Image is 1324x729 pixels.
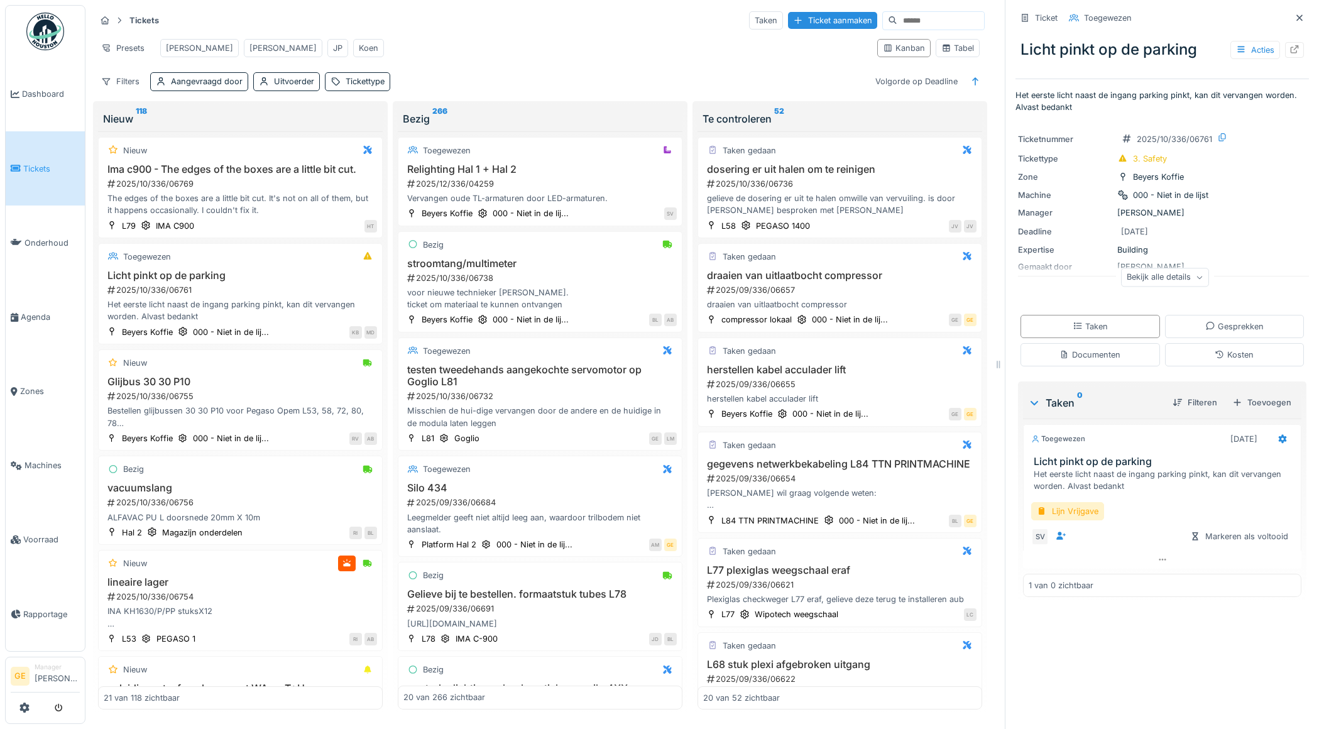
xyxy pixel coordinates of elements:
[422,432,434,444] div: L81
[6,577,85,651] a: Rapportage
[1015,33,1309,66] div: Licht pinkt op de parking
[22,88,80,100] span: Dashboard
[11,662,80,693] a: GE Manager[PERSON_NAME]
[756,220,810,232] div: PEGASO 1400
[406,390,677,402] div: 2025/10/336/06732
[104,576,377,588] h3: lineaire lager
[703,111,977,126] div: Te controleren
[1018,244,1112,256] div: Expertise
[706,284,977,296] div: 2025/09/336/06657
[193,326,269,338] div: 000 - Niet in de lij...
[359,42,378,54] div: Koen
[1034,456,1296,468] h3: Licht pinkt op de parking
[403,258,677,270] h3: stroomtang/multimeter
[706,378,977,390] div: 2025/09/336/06655
[403,111,677,126] div: Bezig
[941,42,974,54] div: Tabel
[123,251,171,263] div: Toegewezen
[423,569,444,581] div: Bezig
[1073,321,1108,332] div: Taken
[432,111,447,126] sup: 266
[456,633,498,645] div: IMA C-900
[774,111,784,126] sup: 52
[964,608,977,621] div: LC
[839,515,915,527] div: 000 - Niet in de lij...
[346,75,385,87] div: Tickettype
[122,633,136,645] div: L53
[422,539,476,551] div: Platform Hal 2
[964,515,977,527] div: GE
[11,667,30,686] li: GE
[1018,189,1112,201] div: Machine
[721,515,819,527] div: L84 TTN PRINTMACHINE
[104,605,377,629] div: INA KH1630/P/PP stuksX12 modula leeg, bijbestellen onder 8 stuks
[124,14,164,26] strong: Tickets
[1185,528,1293,545] div: Markeren als voltooid
[792,408,868,420] div: 000 - Niet in de lij...
[664,539,677,551] div: GE
[122,220,136,232] div: L79
[1137,133,1212,145] div: 2025/10/336/06761
[403,618,677,630] div: [URL][DOMAIN_NAME]
[1205,321,1264,332] div: Gesprekken
[136,111,147,126] sup: 118
[883,42,925,54] div: Kanban
[423,664,444,676] div: Bezig
[349,326,362,339] div: KB
[406,496,677,508] div: 2025/09/336/06684
[703,192,977,216] div: gelieve de dosering er uit te halen omwille van vervuiling. is door [PERSON_NAME] besproken met [...
[649,539,662,551] div: AM
[104,482,377,494] h3: vacuumslang
[23,534,80,545] span: Voorraad
[493,207,569,219] div: 000 - Niet in de lij...
[6,354,85,429] a: Zones
[106,178,377,190] div: 2025/10/336/06769
[1133,153,1167,165] div: 3. Safety
[423,345,471,357] div: Toegewezen
[703,659,977,671] h3: L68 stuk plexi afgebroken uitgang
[123,557,147,569] div: Nieuw
[496,539,572,551] div: 000 - Niet in de lij...
[123,357,147,369] div: Nieuw
[703,393,977,405] div: herstellen kabel acculader lift
[1018,207,1112,219] div: Manager
[106,284,377,296] div: 2025/10/336/06761
[664,314,677,326] div: AB
[35,662,80,689] li: [PERSON_NAME]
[1018,133,1112,145] div: Ticketnummer
[406,178,677,190] div: 2025/12/336/04259
[122,527,142,539] div: Hal 2
[104,376,377,388] h3: Glijbus 30 30 P10
[123,145,147,156] div: Nieuw
[1028,395,1163,410] div: Taken
[703,692,780,704] div: 20 van 52 zichtbaar
[1230,433,1257,445] div: [DATE]
[422,314,473,326] div: Beyers Koffie
[723,251,776,263] div: Taken gedaan
[6,503,85,577] a: Voorraad
[1018,226,1112,238] div: Deadline
[364,220,377,233] div: HT
[403,482,677,494] h3: Silo 434
[403,512,677,535] div: Leegmelder geeft niet altijd leeg aan, waardoor trilbodem niet aanslaat.
[1015,89,1309,113] p: Het eerste licht naast de ingang parking pinkt, kan dit vervangen worden. Alvast bedankt
[703,270,977,282] h3: draaien van uitlaatbocht compressor
[1031,502,1104,520] div: Lijn Vrijgave
[723,345,776,357] div: Taken gedaan
[104,192,377,216] div: The edges of the boxes are a little bit cut. It's not on all of them, but it happens occasionally...
[406,272,677,284] div: 2025/10/336/06738
[171,75,243,87] div: Aangevraagd door
[104,270,377,282] h3: Licht pinkt op de parking
[788,12,877,29] div: Ticket aanmaken
[123,463,144,475] div: Bezig
[964,314,977,326] div: GE
[721,408,772,420] div: Beyers Koffie
[403,405,677,429] div: Misschien de hui-dige vervangen door de andere en de huidige in de modula laten leggen
[26,13,64,50] img: Badge_color-CXgf-gQk.svg
[1230,41,1280,59] div: Acties
[706,579,977,591] div: 2025/09/336/06621
[1168,394,1222,411] div: Filteren
[721,608,735,620] div: L77
[1031,434,1085,444] div: Toegewezen
[6,280,85,354] a: Agenda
